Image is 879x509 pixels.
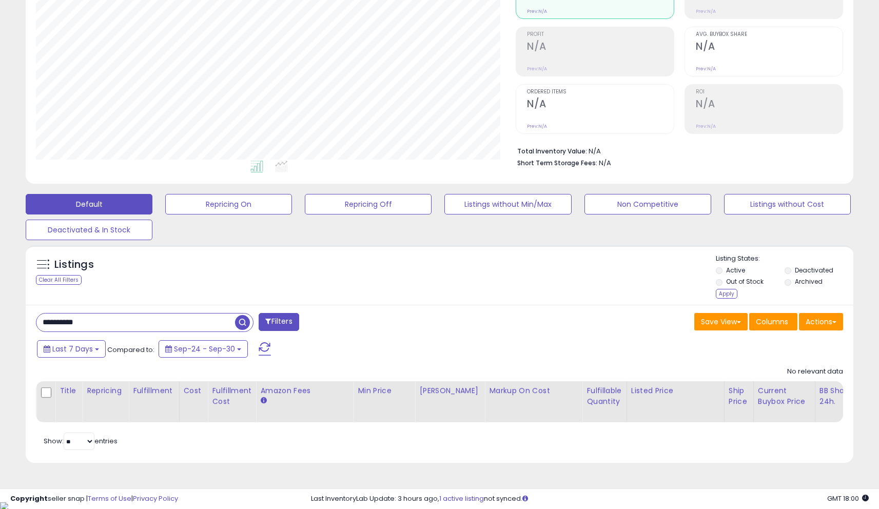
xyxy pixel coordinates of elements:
[133,494,178,503] a: Privacy Policy
[724,194,851,214] button: Listings without Cost
[44,436,118,446] span: Show: entries
[599,158,611,168] span: N/A
[756,317,788,327] span: Columns
[749,313,797,330] button: Columns
[696,8,716,14] small: Prev: N/A
[729,385,749,407] div: Ship Price
[26,194,152,214] button: Default
[696,89,843,95] span: ROI
[527,123,547,129] small: Prev: N/A
[517,159,597,167] b: Short Term Storage Fees:
[716,289,737,299] div: Apply
[37,340,106,358] button: Last 7 Days
[799,313,843,330] button: Actions
[758,385,811,407] div: Current Buybox Price
[184,385,204,396] div: Cost
[439,494,484,503] a: 1 active listing
[26,220,152,240] button: Deactivated & In Stock
[485,381,582,422] th: The percentage added to the cost of goods (COGS) that forms the calculator for Min & Max prices.
[159,340,248,358] button: Sep-24 - Sep-30
[133,385,174,396] div: Fulfillment
[527,32,674,37] span: Profit
[174,344,235,354] span: Sep-24 - Sep-30
[52,344,93,354] span: Last 7 Days
[696,66,716,72] small: Prev: N/A
[696,41,843,54] h2: N/A
[259,313,299,331] button: Filters
[88,494,131,503] a: Terms of Use
[10,494,48,503] strong: Copyright
[517,147,587,155] b: Total Inventory Value:
[305,194,432,214] button: Repricing Off
[527,66,547,72] small: Prev: N/A
[36,275,82,285] div: Clear All Filters
[260,385,349,396] div: Amazon Fees
[694,313,748,330] button: Save View
[212,385,251,407] div: Fulfillment Cost
[60,385,78,396] div: Title
[787,367,843,377] div: No relevant data
[827,494,869,503] span: 2025-10-9 18:00 GMT
[696,32,843,37] span: Avg. Buybox Share
[10,494,178,504] div: seller snap | |
[87,385,124,396] div: Repricing
[795,277,823,286] label: Archived
[165,194,292,214] button: Repricing On
[726,266,745,275] label: Active
[419,385,480,396] div: [PERSON_NAME]
[795,266,833,275] label: Deactivated
[527,41,674,54] h2: N/A
[54,258,94,272] h5: Listings
[696,123,716,129] small: Prev: N/A
[527,98,674,112] h2: N/A
[358,385,411,396] div: Min Price
[444,194,571,214] button: Listings without Min/Max
[260,396,266,405] small: Amazon Fees.
[527,89,674,95] span: Ordered Items
[107,345,154,355] span: Compared to:
[819,385,857,407] div: BB Share 24h.
[517,144,835,156] li: N/A
[726,277,764,286] label: Out of Stock
[631,385,720,396] div: Listed Price
[311,494,869,504] div: Last InventoryLab Update: 3 hours ago, not synced.
[489,385,578,396] div: Markup on Cost
[696,98,843,112] h2: N/A
[527,8,547,14] small: Prev: N/A
[716,254,853,264] p: Listing States:
[584,194,711,214] button: Non Competitive
[587,385,622,407] div: Fulfillable Quantity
